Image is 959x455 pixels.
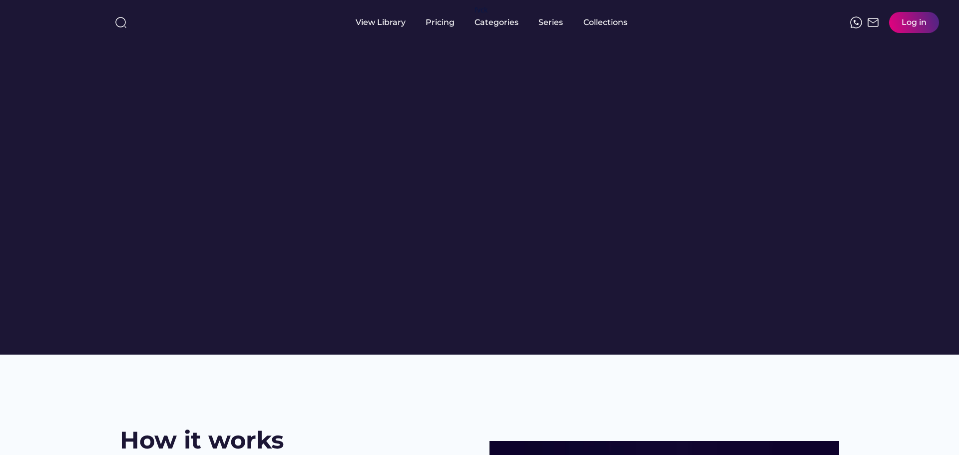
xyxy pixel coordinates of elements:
[867,16,879,28] img: Frame%2051.svg
[538,17,563,28] div: Series
[356,17,406,28] div: View Library
[115,16,127,28] img: search-normal%203.svg
[20,11,99,31] img: yH5BAEAAAAALAAAAAABAAEAAAIBRAA7
[583,17,627,28] div: Collections
[850,16,862,28] img: meteor-icons_whatsapp%20%281%29.svg
[475,17,518,28] div: Categories
[475,5,487,15] div: fvck
[426,17,455,28] div: Pricing
[902,17,927,28] div: Log in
